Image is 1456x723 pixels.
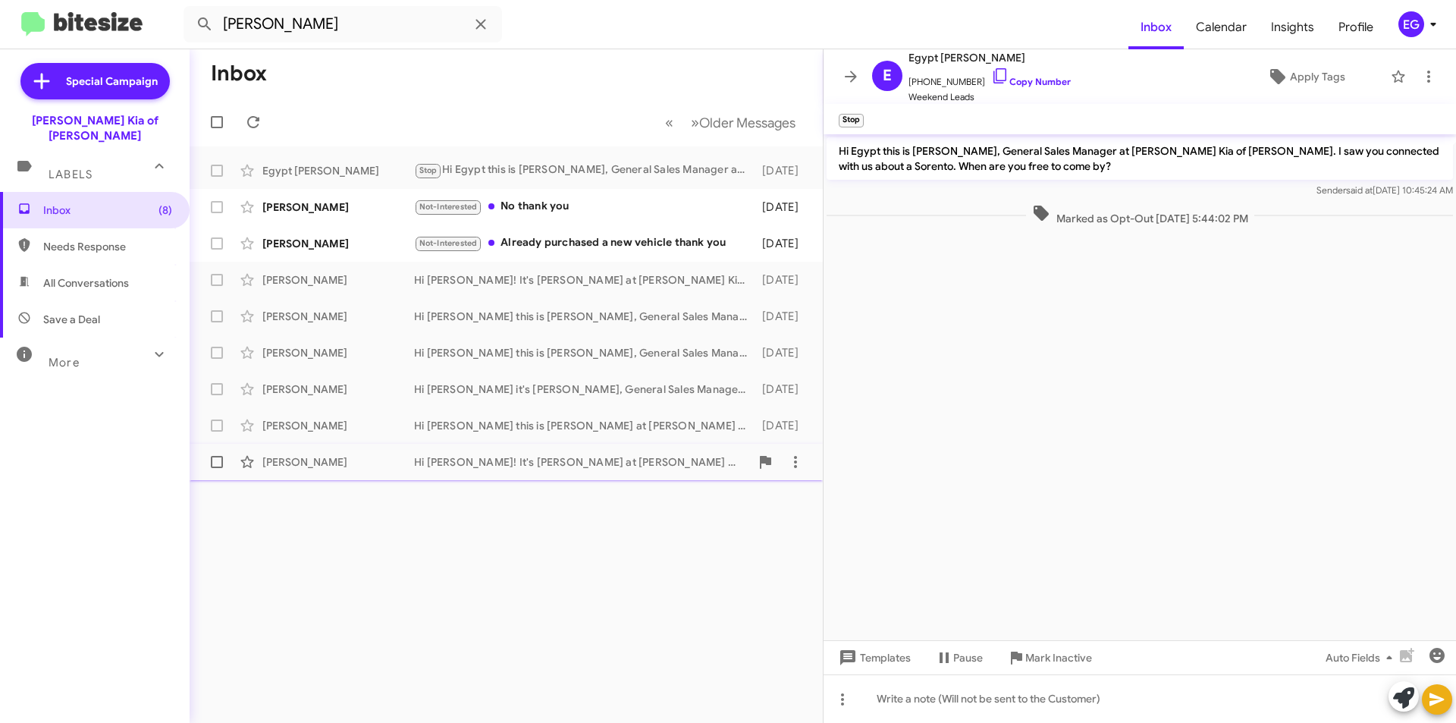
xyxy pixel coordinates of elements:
[43,275,129,291] span: All Conversations
[908,90,1071,105] span: Weekend Leads
[414,454,750,470] div: Hi [PERSON_NAME]! It's [PERSON_NAME] at [PERSON_NAME] Kia of [PERSON_NAME]. I wanted to check in ...
[1128,5,1184,49] a: Inbox
[43,239,172,254] span: Needs Response
[657,107,805,138] nav: Page navigation example
[953,644,983,671] span: Pause
[665,113,673,132] span: «
[1228,63,1383,90] button: Apply Tags
[211,61,267,86] h1: Inbox
[49,356,80,369] span: More
[1026,204,1254,226] span: Marked as Opt-Out [DATE] 5:44:02 PM
[1346,184,1373,196] span: said at
[184,6,502,42] input: Search
[908,67,1071,90] span: [PHONE_NUMBER]
[66,74,158,89] span: Special Campaign
[755,236,811,251] div: [DATE]
[691,113,699,132] span: »
[836,644,911,671] span: Templates
[414,382,755,397] div: Hi [PERSON_NAME] it's [PERSON_NAME], General Sales Manager at [PERSON_NAME] Kia of [PERSON_NAME]....
[414,198,755,215] div: No thank you
[43,203,172,218] span: Inbox
[414,162,755,179] div: Hi Egypt this is [PERSON_NAME], General Sales Manager at [PERSON_NAME] Kia of [PERSON_NAME]. I sa...
[1326,5,1385,49] a: Profile
[923,644,995,671] button: Pause
[414,309,755,324] div: Hi [PERSON_NAME] this is [PERSON_NAME], General Sales Manager at [PERSON_NAME] Kia of [PERSON_NAM...
[262,236,414,251] div: [PERSON_NAME]
[1290,63,1345,90] span: Apply Tags
[1385,11,1439,37] button: EG
[20,63,170,99] a: Special Campaign
[1326,644,1398,671] span: Auto Fields
[262,163,414,178] div: Egypt [PERSON_NAME]
[991,76,1071,87] a: Copy Number
[49,168,93,181] span: Labels
[1398,11,1424,37] div: EG
[755,163,811,178] div: [DATE]
[908,49,1071,67] span: Egypt [PERSON_NAME]
[839,114,864,127] small: Stop
[262,382,414,397] div: [PERSON_NAME]
[1025,644,1092,671] span: Mark Inactive
[262,200,414,215] div: [PERSON_NAME]
[1316,184,1453,196] span: Sender [DATE] 10:45:24 AM
[262,345,414,360] div: [PERSON_NAME]
[1259,5,1326,49] a: Insights
[755,345,811,360] div: [DATE]
[262,309,414,324] div: [PERSON_NAME]
[262,272,414,288] div: [PERSON_NAME]
[827,137,1453,180] p: Hi Egypt this is [PERSON_NAME], General Sales Manager at [PERSON_NAME] Kia of [PERSON_NAME]. I sa...
[755,418,811,433] div: [DATE]
[755,272,811,288] div: [DATE]
[414,234,755,252] div: Already purchased a new vehicle thank you
[755,382,811,397] div: [DATE]
[1184,5,1259,49] a: Calendar
[419,202,478,212] span: Not-Interested
[824,644,923,671] button: Templates
[699,115,795,131] span: Older Messages
[682,107,805,138] button: Next
[656,107,682,138] button: Previous
[419,165,438,175] span: Stop
[262,418,414,433] div: [PERSON_NAME]
[883,64,892,88] span: E
[419,238,478,248] span: Not-Interested
[1313,644,1410,671] button: Auto Fields
[262,454,414,470] div: [PERSON_NAME]
[755,200,811,215] div: [DATE]
[995,644,1104,671] button: Mark Inactive
[755,309,811,324] div: [DATE]
[414,418,755,433] div: Hi [PERSON_NAME] this is [PERSON_NAME] at [PERSON_NAME] Kia of [PERSON_NAME]. I just wanted to th...
[43,312,100,327] span: Save a Deal
[414,272,755,288] div: Hi [PERSON_NAME]! It's [PERSON_NAME] at [PERSON_NAME] Kia of [PERSON_NAME]. I wanted to check in ...
[158,203,172,218] span: (8)
[414,345,755,360] div: Hi [PERSON_NAME] this is [PERSON_NAME], General Sales Manager at [PERSON_NAME] Kia of [PERSON_NAM...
